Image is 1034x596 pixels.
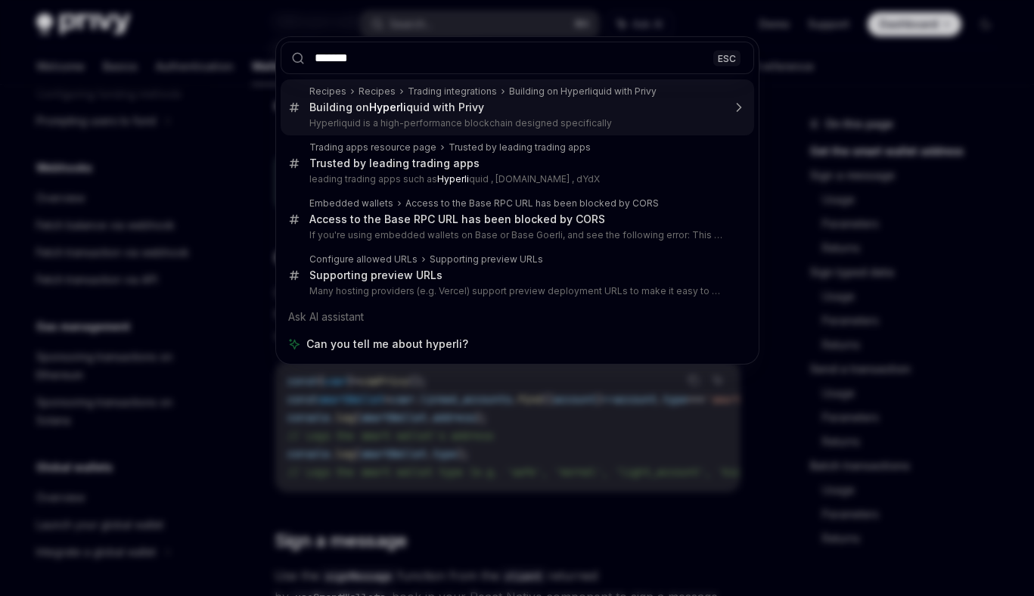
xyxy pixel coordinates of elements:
[449,141,591,154] div: Trusted by leading trading apps
[509,85,657,98] div: Building on Hyperliquid with Privy
[309,213,605,226] div: Access to the Base RPC URL has been blocked by CORS
[405,197,659,210] div: Access to the Base RPC URL has been blocked by CORS
[309,269,442,282] div: Supporting preview URLs
[309,285,722,297] p: Many hosting providers (e.g. Vercel) support preview deployment URLs to make it easy to test changes
[309,157,480,170] div: Trusted by leading trading apps
[408,85,497,98] div: Trading integrations
[309,141,436,154] div: Trading apps resource page
[309,197,393,210] div: Embedded wallets
[359,85,396,98] div: Recipes
[309,173,722,185] p: leading trading apps such as quid , [DOMAIN_NAME] , dYdX
[309,85,346,98] div: Recipes
[309,229,722,241] p: If you're using embedded wallets on Base or Base Goerli, and see the following error: This likely in
[437,173,469,185] b: Hyperli
[309,101,484,114] div: Building on quid with Privy
[306,337,468,352] span: Can you tell me about hyperli?
[309,253,418,265] div: Configure allowed URLs
[281,303,754,331] div: Ask AI assistant
[430,253,543,265] div: Supporting preview URLs
[713,50,741,66] div: ESC
[369,101,406,113] b: Hyperli
[309,117,722,129] p: Hyperliquid is a high-performance blockchain designed specifically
